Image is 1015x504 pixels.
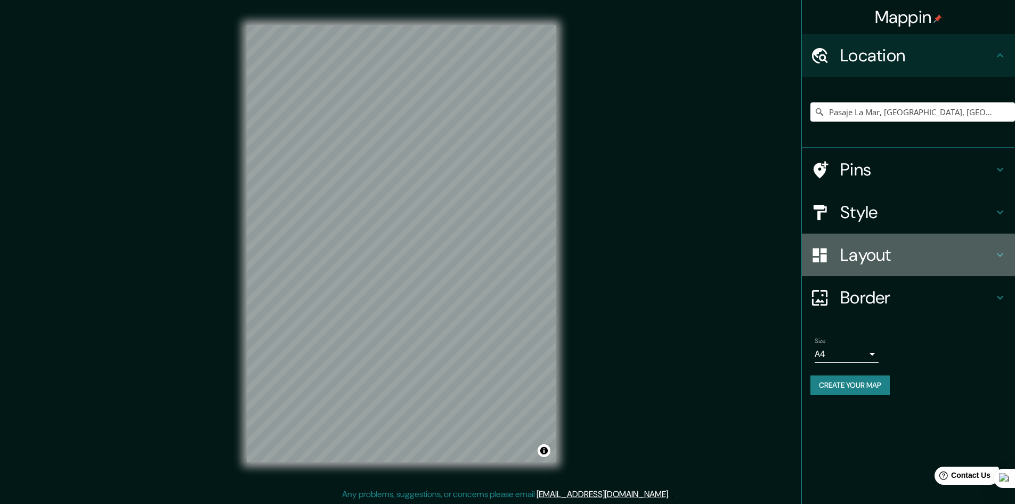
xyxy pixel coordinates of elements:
[802,276,1015,319] div: Border
[671,488,673,501] div: .
[537,489,668,500] a: [EMAIL_ADDRESS][DOMAIN_NAME]
[670,488,671,501] div: .
[840,202,994,223] h4: Style
[840,287,994,308] h4: Border
[815,346,879,363] div: A4
[802,148,1015,191] div: Pins
[933,14,942,23] img: pin-icon.png
[815,337,826,346] label: Size
[802,234,1015,276] div: Layout
[840,159,994,180] h4: Pins
[802,34,1015,77] div: Location
[920,462,1003,492] iframe: Help widget launcher
[247,25,556,462] canvas: Map
[840,244,994,266] h4: Layout
[810,102,1015,122] input: Pick your city or area
[810,375,890,395] button: Create your map
[875,6,943,28] h4: Mappin
[840,45,994,66] h4: Location
[802,191,1015,234] div: Style
[538,444,550,457] button: Toggle attribution
[342,488,670,501] p: Any problems, suggestions, or concerns please email .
